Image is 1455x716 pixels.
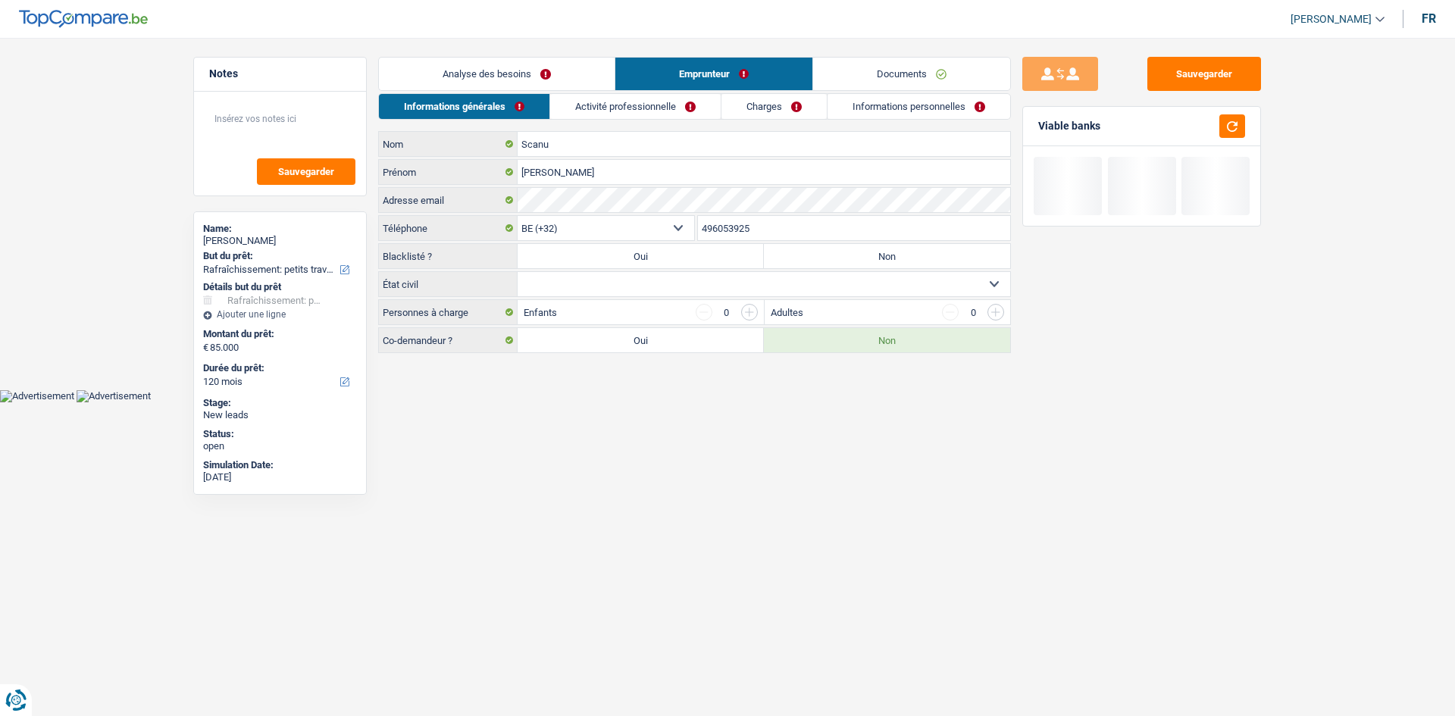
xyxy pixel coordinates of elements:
label: Montant du prêt: [203,328,354,340]
div: Stage: [203,397,357,409]
div: open [203,440,357,452]
div: Ajouter une ligne [203,309,357,320]
label: Téléphone [379,216,518,240]
a: Charges [721,94,827,119]
div: Simulation Date: [203,459,357,471]
label: Co-demandeur ? [379,328,518,352]
h5: Notes [209,67,351,80]
button: Sauvegarder [257,158,355,185]
input: 401020304 [698,216,1011,240]
a: Informations personnelles [828,94,1010,119]
label: Personnes à charge [379,300,518,324]
label: Blacklisté ? [379,244,518,268]
label: Adultes [771,308,803,317]
a: Emprunteur [615,58,812,90]
div: Viable banks [1038,120,1100,133]
label: Durée du prêt: [203,362,354,374]
img: Advertisement [77,390,151,402]
div: [PERSON_NAME] [203,235,357,247]
label: Oui [518,244,764,268]
label: Non [764,328,1010,352]
div: [DATE] [203,471,357,483]
div: 0 [966,308,980,317]
img: TopCompare Logo [19,10,148,28]
div: New leads [203,409,357,421]
a: Informations générales [379,94,549,119]
label: Enfants [524,308,557,317]
div: Status: [203,428,357,440]
label: Adresse email [379,188,518,212]
a: [PERSON_NAME] [1278,7,1385,32]
a: Analyse des besoins [379,58,615,90]
div: fr [1422,11,1436,26]
span: [PERSON_NAME] [1291,13,1372,26]
div: Détails but du prêt [203,281,357,293]
a: Documents [813,58,1010,90]
label: État civil [379,272,518,296]
div: Name: [203,223,357,235]
label: Oui [518,328,764,352]
label: Prénom [379,160,518,184]
label: But du prêt: [203,250,354,262]
a: Activité professionnelle [550,94,721,119]
label: Nom [379,132,518,156]
span: Sauvegarder [278,167,334,177]
label: Non [764,244,1010,268]
span: € [203,342,208,354]
div: 0 [720,308,734,317]
button: Sauvegarder [1147,57,1261,91]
